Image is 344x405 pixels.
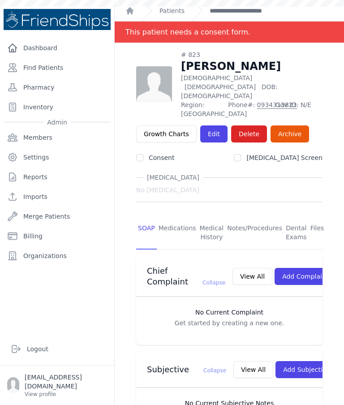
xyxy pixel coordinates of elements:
[4,227,111,245] a: Billing
[181,73,322,100] p: [DEMOGRAPHIC_DATA]
[136,216,157,250] a: SOAP
[232,268,272,285] button: View All
[25,391,107,398] p: View profile
[149,154,174,161] label: Consent
[157,216,198,250] a: Medications
[231,125,267,142] button: Delete
[275,268,336,285] button: Add Complaint
[198,216,226,250] a: Medical History
[143,173,203,182] span: [MEDICAL_DATA]
[43,118,71,127] span: Admin
[225,216,284,250] a: Notes/Procedures
[125,22,250,43] div: This patient needs a consent form.
[202,280,225,286] span: Collapse
[203,367,226,374] span: Collapse
[181,50,322,59] div: # 823
[271,125,309,142] a: Archive
[181,100,223,118] span: Region: [GEOGRAPHIC_DATA]
[284,216,309,250] a: Dental Exams
[228,100,270,118] span: Phone#:
[147,266,225,287] h3: Chief Complaint
[145,319,314,327] p: Get started by creating a new one.
[4,59,111,77] a: Find Patients
[4,9,111,30] img: Medical Missions EMR
[4,129,111,146] a: Members
[181,59,322,73] h1: [PERSON_NAME]
[4,39,111,57] a: Dashboard
[145,308,314,317] h3: No Current Complaint
[4,98,111,116] a: Inventory
[136,216,322,250] nav: Tabs
[4,168,111,186] a: Reports
[25,373,107,391] p: [EMAIL_ADDRESS][DOMAIN_NAME]
[4,78,111,96] a: Pharmacy
[4,247,111,265] a: Organizations
[4,148,111,166] a: Settings
[7,373,107,398] a: [EMAIL_ADDRESS][DOMAIN_NAME] View profile
[115,22,344,43] div: Notification
[159,6,185,15] a: Patients
[136,185,199,194] span: No [MEDICAL_DATA]
[200,125,228,142] a: Edit
[136,66,172,102] img: person-242608b1a05df3501eefc295dc1bc67a.jpg
[147,364,226,375] h3: Subjective
[4,207,111,225] a: Merge Patients
[4,188,111,206] a: Imports
[246,154,322,161] label: [MEDICAL_DATA] Screen
[7,340,107,358] a: Logout
[185,83,256,90] span: [DEMOGRAPHIC_DATA]
[233,361,273,378] button: View All
[275,100,322,118] span: Gov ID: N/E
[275,361,338,378] button: Add Subjective
[309,216,326,250] a: Files
[136,125,197,142] a: Growth Charts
